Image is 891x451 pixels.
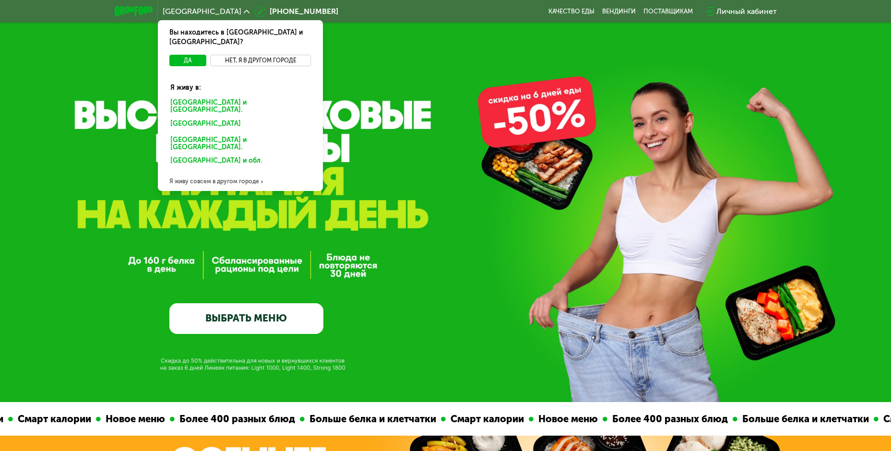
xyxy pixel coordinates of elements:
div: Смарт калории [434,412,517,427]
div: [GEOGRAPHIC_DATA] и [GEOGRAPHIC_DATA]. [164,96,317,117]
div: Больше белка и клетчатки [725,412,862,427]
div: Я живу в: [164,75,317,93]
div: Новое меню [89,412,158,427]
a: [PHONE_NUMBER] [254,6,338,17]
div: Более 400 разных блюд [595,412,721,427]
div: Больше белка и клетчатки [293,412,429,427]
button: Да [169,55,206,66]
div: Личный кабинет [716,6,777,17]
span: [GEOGRAPHIC_DATA] [163,8,241,15]
div: Более 400 разных блюд [163,412,288,427]
div: Вы находитесь в [GEOGRAPHIC_DATA] и [GEOGRAPHIC_DATA]? [158,20,323,55]
div: [GEOGRAPHIC_DATA] и [GEOGRAPHIC_DATA]. [164,134,317,154]
button: Нет, я в другом городе [210,55,311,66]
div: Смарт калории [1,412,84,427]
div: Я живу совсем в другом городе [158,172,323,191]
div: [GEOGRAPHIC_DATA] [164,118,313,133]
div: поставщикам [643,8,693,15]
a: Вендинги [602,8,636,15]
a: Качество еды [548,8,594,15]
div: [GEOGRAPHIC_DATA] и обл. [164,154,313,170]
div: Новое меню [522,412,591,427]
a: ВЫБРАТЬ МЕНЮ [169,303,323,334]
